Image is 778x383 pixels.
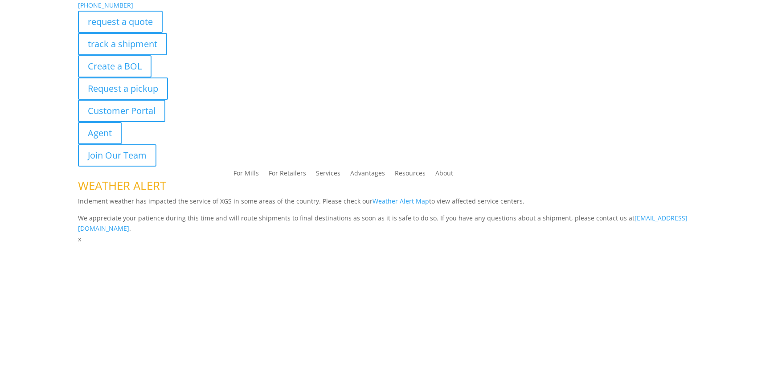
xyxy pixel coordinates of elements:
h1: Contact Us [78,244,700,262]
a: Advantages [350,170,385,180]
p: Inclement weather has impacted the service of XGS in some areas of the country. Please check our ... [78,196,700,213]
a: About [435,170,453,180]
a: [PHONE_NUMBER] [78,1,133,9]
a: Resources [395,170,426,180]
a: request a quote [78,11,163,33]
p: x [78,234,700,244]
p: We appreciate your patience during this time and will route shipments to final destinations as so... [78,213,700,234]
p: Complete the form below and a member of our team will be in touch within 24 hours. [78,262,700,273]
a: Request a pickup [78,77,168,100]
a: Create a BOL [78,55,152,77]
a: Services [316,170,340,180]
span: WEATHER ALERT [78,178,166,194]
a: For Mills [233,170,259,180]
a: Customer Portal [78,100,165,122]
a: Weather Alert Map [373,197,429,205]
a: Agent [78,122,122,144]
a: track a shipment [78,33,167,55]
a: Join Our Team [78,144,156,167]
a: For Retailers [269,170,306,180]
